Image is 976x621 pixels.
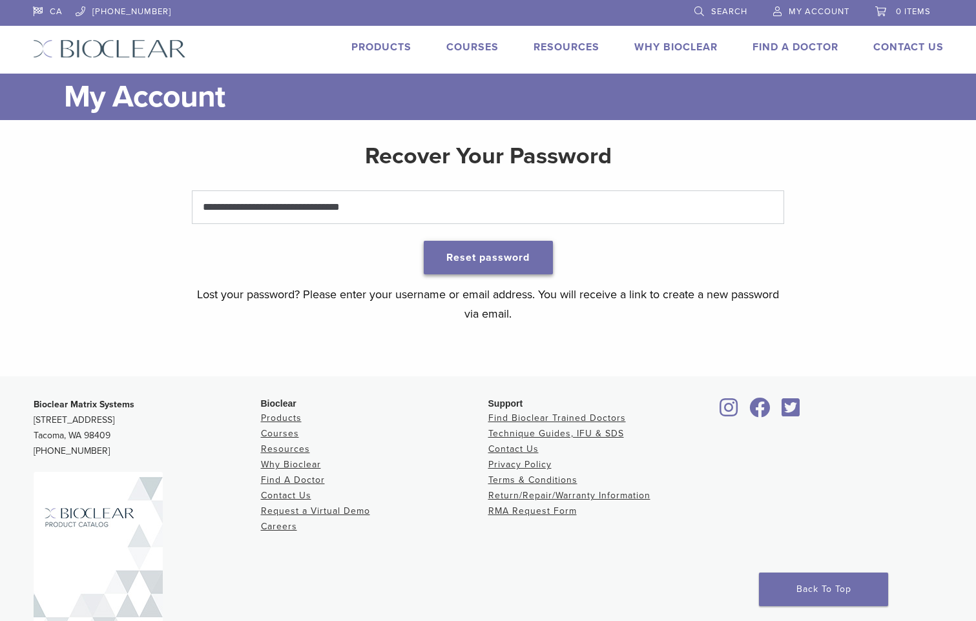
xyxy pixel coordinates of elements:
a: Products [351,41,411,54]
h1: My Account [64,74,944,120]
button: Reset password [424,241,553,274]
a: Why Bioclear [634,41,718,54]
a: Bioclear [745,405,775,418]
a: Contact Us [488,443,539,454]
a: Back To Top [759,573,888,606]
span: Search [711,6,747,17]
a: Why Bioclear [261,459,321,470]
a: Find A Doctor [261,474,325,485]
a: Bioclear [716,405,743,418]
span: Bioclear [261,398,296,409]
strong: Bioclear Matrix Systems [34,399,134,410]
a: Terms & Conditions [488,474,577,485]
a: Resources [261,443,310,454]
span: My Account [789,6,849,17]
a: Contact Us [873,41,944,54]
a: Privacy Policy [488,459,552,470]
p: Lost your password? Please enter your username or email address. You will receive a link to creat... [192,285,784,323]
a: Products [261,412,302,423]
a: Find Bioclear Trained Doctors [488,412,626,423]
a: Return/Repair/Warranty Information [488,490,650,501]
a: Find A Doctor [753,41,838,54]
a: Contact Us [261,490,311,501]
a: Request a Virtual Demo [261,505,370,516]
a: RMA Request Form [488,505,577,516]
p: [STREET_ADDRESS] Tacoma, WA 98409 [PHONE_NUMBER] [34,397,261,459]
h2: Recover Your Password [192,141,784,172]
span: 0 items [896,6,931,17]
img: Bioclear [33,39,186,58]
span: Support [488,398,523,409]
a: Resources [534,41,599,54]
a: Bioclear [778,405,805,418]
a: Courses [261,428,299,439]
a: Careers [261,521,297,532]
a: Technique Guides, IFU & SDS [488,428,624,439]
a: Courses [446,41,499,54]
